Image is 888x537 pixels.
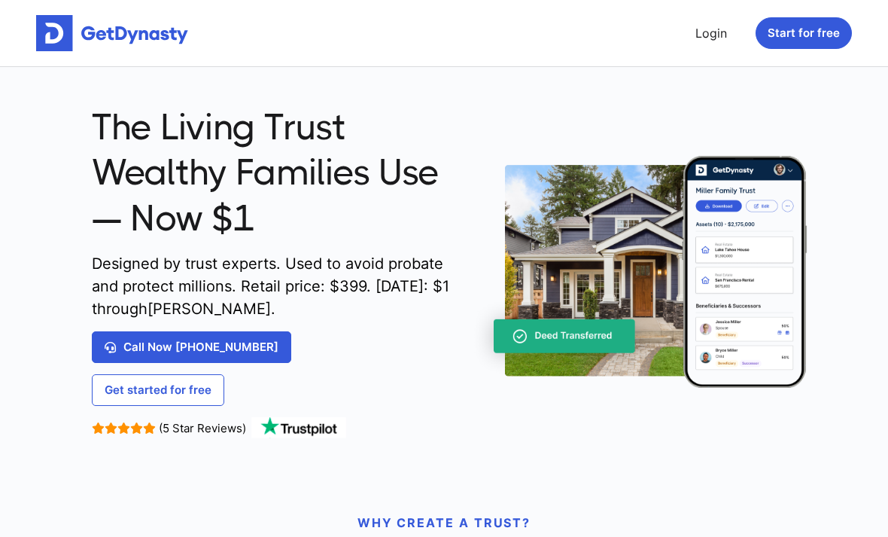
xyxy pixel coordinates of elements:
[92,105,458,241] span: The Living Trust Wealthy Families Use — Now $1
[36,15,188,51] img: Get started for free with Dynasty Trust Company
[92,514,796,532] p: WHY CREATE A TRUST?
[689,18,733,48] a: Login
[756,17,852,49] button: Start for free
[92,331,291,363] a: Call Now [PHONE_NUMBER]
[159,421,246,435] span: (5 Star Reviews)
[470,156,807,388] img: trust-on-cellphone
[92,374,224,406] a: Get started for free
[92,252,458,320] span: Designed by trust experts. Used to avoid probate and protect millions. Retail price: $ 399 . [DAT...
[250,417,348,438] img: TrustPilot Logo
